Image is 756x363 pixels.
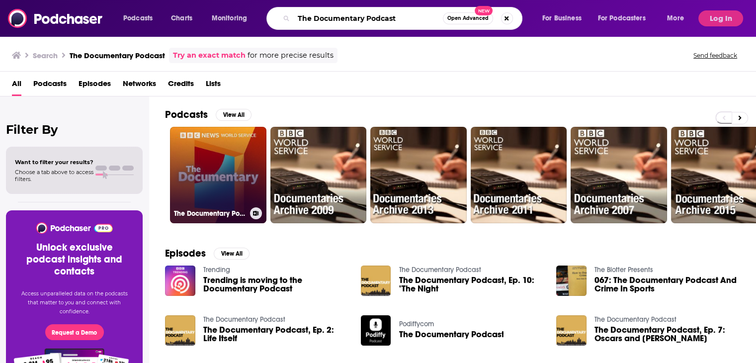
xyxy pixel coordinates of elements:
span: Open Advanced [447,16,489,21]
img: The Documentary Podcast [361,315,391,346]
span: Want to filter your results? [15,159,93,166]
a: The Blotter Presents [594,266,653,274]
h3: The Documentary Podcast [70,51,165,60]
span: New [475,6,493,15]
a: 067: The Documentary Podcast And Crime In Sports [594,276,740,293]
span: Podcasts [123,11,153,25]
a: The Documentary Podcast [170,127,266,223]
a: The Documentary Podcast [399,266,481,274]
button: View All [214,248,250,260]
a: Lists [206,76,221,96]
img: The Documentary Podcast, Ep. 7: Oscars and Frederick Wiseman [556,315,587,346]
a: Credits [168,76,194,96]
a: The Documentary Podcast [399,330,504,339]
h2: Podcasts [165,108,208,121]
span: The Documentary Podcast, Ep. 7: Oscars and [PERSON_NAME] [594,326,740,343]
a: EpisodesView All [165,247,250,260]
a: The Documentary Podcast, Ep. 7: Oscars and Frederick Wiseman [594,326,740,343]
input: Search podcasts, credits, & more... [294,10,443,26]
span: for more precise results [248,50,334,61]
a: Networks [123,76,156,96]
a: Podcasts [33,76,67,96]
span: For Podcasters [598,11,646,25]
button: Request a Demo [45,324,104,340]
a: Podiffycom [399,320,433,328]
h3: The Documentary Podcast [174,209,246,218]
img: Podchaser - Follow, Share and Rate Podcasts [8,9,103,28]
button: Log In [698,10,743,26]
span: Monitoring [212,11,247,25]
a: The Documentary Podcast [203,315,285,324]
button: open menu [660,10,696,26]
img: Trending is moving to the Documentary Podcast [165,266,195,296]
span: For Business [542,11,582,25]
img: Podchaser - Follow, Share and Rate Podcasts [35,222,113,234]
img: 067: The Documentary Podcast And Crime In Sports [556,266,587,296]
h2: Episodes [165,247,206,260]
a: Trending [203,266,230,274]
span: More [667,11,684,25]
button: open menu [205,10,260,26]
button: Send feedback [690,51,740,60]
img: The Documentary Podcast, Ep. 2: Life Itself [165,315,195,346]
div: Search podcasts, credits, & more... [276,7,532,30]
button: open menu [535,10,594,26]
img: The Documentary Podcast, Ep. 10: "The Night [361,266,391,296]
a: Try an exact match [173,50,246,61]
p: Access unparalleled data on the podcasts that matter to you and connect with confidence. [18,289,131,316]
a: Trending is moving to the Documentary Podcast [203,276,349,293]
span: Charts [171,11,192,25]
a: The Documentary Podcast, Ep. 10: "The Night [399,276,544,293]
a: Charts [165,10,198,26]
h3: Search [33,51,58,60]
span: Choose a tab above to access filters. [15,169,93,182]
a: The Documentary Podcast, Ep. 2: Life Itself [203,326,349,343]
button: View All [216,109,252,121]
button: open menu [591,10,660,26]
a: Episodes [79,76,111,96]
a: All [12,76,21,96]
a: PodcastsView All [165,108,252,121]
a: The Documentary Podcast [594,315,676,324]
button: Open AdvancedNew [443,12,493,24]
h3: Unlock exclusive podcast insights and contacts [18,242,131,277]
button: open menu [116,10,166,26]
h2: Filter By [6,122,143,137]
